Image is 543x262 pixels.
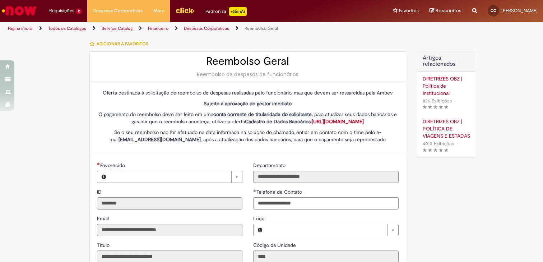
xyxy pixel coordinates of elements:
[213,111,312,118] strong: conta corrente de titularidade do solicitante
[97,129,399,143] p: Se o seu reembolso não for efetuado na data informada na solução do chamado, entrar em contato co...
[153,7,164,14] span: More
[184,26,229,31] a: Despesas Corporativas
[97,89,399,96] p: Oferta destinada à solicitação de reembolso de despesas realizadas pelo funcionário, mas que deve...
[253,171,399,183] input: Departamento
[253,197,399,210] input: Telefone de Contato
[97,242,111,249] label: Somente leitura - Título
[253,189,256,192] span: Obrigatório Preenchido
[76,8,82,14] span: 2
[455,139,460,148] span: •
[93,7,143,14] span: Despesas Corporativas
[205,7,247,16] div: Padroniza
[266,224,398,236] a: Limpar campo Local
[204,100,292,107] strong: Sujeito à aprovação do gestor imediato
[253,162,287,169] span: Somente leitura - Departamento
[423,55,470,68] h3: Artigos relacionados
[423,118,470,139] a: DIRETRIZES OBZ | POLÍTICA DE VIAGENS E ESTADAS
[148,26,168,31] a: Financeiro
[453,96,458,106] span: •
[48,26,86,31] a: Todos os Catálogos
[102,26,133,31] a: Service Catalog
[436,7,461,14] span: Rascunhos
[97,111,399,125] p: O pagamento do reembolso deve ser feito em uma , para atualizar seus dados bancários e garantir q...
[423,98,452,104] span: 826 Exibições
[97,242,111,248] span: Somente leitura - Título
[253,242,297,249] label: Somente leitura - Código da Unidade
[97,197,242,210] input: ID
[8,26,33,31] a: Página inicial
[430,8,461,14] a: Rascunhos
[245,26,278,31] a: Reembolso Geral
[253,242,297,248] span: Somente leitura - Código da Unidade
[254,224,266,236] button: Local, Visualizar este registro
[119,136,201,143] strong: [EMAIL_ADDRESS][DOMAIN_NAME]
[5,22,357,35] ul: Trilhas de página
[97,224,242,236] input: Email
[423,141,454,147] span: 4010 Exibições
[97,188,103,196] label: Somente leitura - ID
[229,7,247,16] p: +GenAi
[97,215,110,222] label: Somente leitura - Email
[399,7,419,14] span: Favoritos
[501,8,538,14] span: [PERSON_NAME]
[110,171,242,183] a: Limpar campo Favorecido
[491,8,496,13] span: OO
[423,75,470,97] a: DIRETRIZES OBZ | Política de Institucional
[253,215,267,222] span: Local
[97,171,110,183] button: Favorecido, Visualizar este registro
[97,55,399,67] h2: Reembolso Geral
[97,162,100,165] span: Necessários
[97,41,148,47] span: Adicionar a Favoritos
[256,189,303,195] span: Telefone de Contato
[1,4,38,18] img: ServiceNow
[175,5,195,16] img: click_logo_yellow_360x200.png
[89,36,152,51] button: Adicionar a Favoritos
[100,162,126,169] span: Necessários - Favorecido
[97,71,399,78] div: Reembolso de despesas de funcionários
[312,118,364,125] a: [URL][DOMAIN_NAME]
[49,7,74,14] span: Requisições
[253,162,287,169] label: Somente leitura - Departamento
[245,118,364,125] strong: Cadastro de Dados Bancários:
